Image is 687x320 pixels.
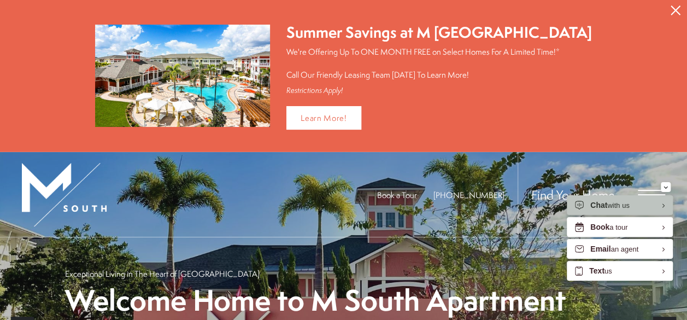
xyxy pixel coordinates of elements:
img: Summer Savings at M South Apartments [95,25,270,127]
div: Restrictions Apply! [286,86,592,95]
div: Summer Savings at M [GEOGRAPHIC_DATA] [286,22,592,43]
span: [PHONE_NUMBER] [433,189,504,201]
a: Find Your Home [531,186,615,203]
img: MSouth [22,163,107,226]
a: Learn More! [286,106,361,130]
p: Exceptional Living in The Heart of [GEOGRAPHIC_DATA] [65,268,260,280]
a: Call Us at 813-570-8014 [433,189,504,201]
p: We're Offering Up To ONE MONTH FREE on Select Homes For A Limited Time!* Call Our Friendly Leasin... [286,46,592,80]
button: Open Menu [638,190,665,200]
a: Book a Tour [377,189,417,201]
